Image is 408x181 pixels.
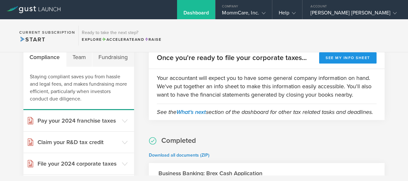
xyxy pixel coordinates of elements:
h3: File your 2024 corporate taxes [38,159,119,168]
h2: Once you're ready to file your corporate taxes... [157,53,307,63]
em: See the section of the dashboard for other tax related tasks and deadlines. [157,108,373,116]
h3: Pay your 2024 franchise taxes [38,116,119,125]
span: Raise [144,37,161,42]
iframe: Chat Widget [376,150,408,181]
h2: Completed [161,136,196,145]
h3: Business Banking: Brex Cash Application [158,169,262,177]
div: Fundraising [92,47,134,67]
button: See my info sheet [319,52,377,64]
h3: Claim your R&D tax credit [38,138,119,146]
p: Your accountant will expect you to have some general company information on hand. We've put toget... [157,74,377,99]
span: Accelerate [102,37,135,42]
h3: Ready to take the next step? [82,30,161,35]
div: Dashboard [183,10,209,19]
div: Staying compliant saves you from hassle and legal fees, and makes fundraising more efficient, par... [23,67,134,110]
div: Team [66,47,93,67]
h2: Current Subscription [19,30,75,34]
div: Compliance [23,47,66,67]
div: MommCare, Inc. [222,10,265,19]
a: Download all documents (ZIP) [149,152,209,158]
div: Help [279,10,296,19]
div: [PERSON_NAME] [PERSON_NAME] [310,10,397,19]
span: and [102,37,145,42]
span: Start [19,36,45,43]
div: Ready to take the next step?ExploreAccelerateandRaise [78,26,165,46]
a: What's next [176,108,206,116]
div: Explore [82,37,161,42]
